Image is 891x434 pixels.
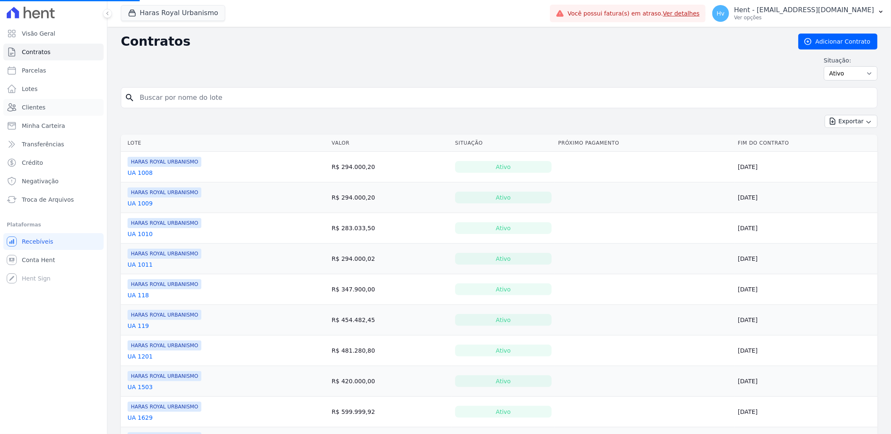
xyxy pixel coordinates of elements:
div: Ativo [455,406,552,418]
th: Lote [121,135,328,152]
span: Visão Geral [22,29,55,38]
div: Plataformas [7,220,100,230]
td: R$ 454.482,45 [328,305,452,335]
h2: Contratos [121,34,785,49]
td: [DATE] [735,182,878,213]
td: [DATE] [735,335,878,366]
td: [DATE] [735,397,878,427]
span: Conta Hent [22,256,55,264]
span: Lotes [22,85,38,93]
td: R$ 294.000,20 [328,182,452,213]
td: R$ 294.000,02 [328,244,452,274]
span: HARAS ROYAL URBANISMO [128,310,201,320]
span: Você possui fatura(s) em atraso. [568,9,700,18]
a: Adicionar Contrato [798,34,878,49]
span: Crédito [22,159,43,167]
a: UA 1010 [128,230,153,238]
span: HARAS ROYAL URBANISMO [128,340,201,351]
a: Clientes [3,99,104,116]
div: Ativo [455,253,552,265]
span: HARAS ROYAL URBANISMO [128,249,201,259]
a: Ver detalhes [663,10,700,17]
a: Crédito [3,154,104,171]
a: UA 118 [128,291,149,299]
a: Transferências [3,136,104,153]
span: HARAS ROYAL URBANISMO [128,371,201,381]
span: Hv [717,10,725,16]
span: Recebíveis [22,237,53,246]
a: Visão Geral [3,25,104,42]
th: Valor [328,135,452,152]
span: HARAS ROYAL URBANISMO [128,402,201,412]
a: UA 1009 [128,199,153,208]
span: Troca de Arquivos [22,195,74,204]
span: HARAS ROYAL URBANISMO [128,157,201,167]
td: R$ 347.900,00 [328,274,452,305]
span: HARAS ROYAL URBANISMO [128,187,201,198]
button: Hv Hent - [EMAIL_ADDRESS][DOMAIN_NAME] Ver opções [706,2,891,25]
a: Contratos [3,44,104,60]
span: HARAS ROYAL URBANISMO [128,218,201,228]
p: Ver opções [734,14,874,21]
td: R$ 599.999,92 [328,397,452,427]
a: Lotes [3,81,104,97]
td: R$ 294.000,20 [328,152,452,182]
a: UA 1629 [128,413,153,422]
span: Clientes [22,103,45,112]
td: [DATE] [735,244,878,274]
span: Transferências [22,140,64,148]
a: Recebíveis [3,233,104,250]
td: [DATE] [735,366,878,397]
label: Situação: [824,56,878,65]
th: Fim do Contrato [735,135,878,152]
button: Exportar [825,115,878,128]
span: Negativação [22,177,59,185]
td: [DATE] [735,274,878,305]
td: R$ 481.280,80 [328,335,452,366]
input: Buscar por nome do lote [135,89,874,106]
div: Ativo [455,345,552,356]
span: Contratos [22,48,50,56]
td: [DATE] [735,213,878,244]
div: Ativo [455,283,552,295]
a: Conta Hent [3,252,104,268]
td: R$ 283.033,50 [328,213,452,244]
span: Minha Carteira [22,122,65,130]
a: UA 1008 [128,169,153,177]
div: Ativo [455,314,552,326]
div: Ativo [455,375,552,387]
td: [DATE] [735,152,878,182]
div: Ativo [455,222,552,234]
td: R$ 420.000,00 [328,366,452,397]
a: UA 1201 [128,352,153,361]
div: Ativo [455,161,552,173]
button: Haras Royal Urbanismo [121,5,225,21]
span: HARAS ROYAL URBANISMO [128,279,201,289]
a: Minha Carteira [3,117,104,134]
div: Ativo [455,192,552,203]
td: [DATE] [735,305,878,335]
span: Parcelas [22,66,46,75]
a: UA 1503 [128,383,153,391]
a: Negativação [3,173,104,190]
a: UA 1011 [128,260,153,269]
a: Parcelas [3,62,104,79]
a: Troca de Arquivos [3,191,104,208]
p: Hent - [EMAIL_ADDRESS][DOMAIN_NAME] [734,6,874,14]
i: search [125,93,135,103]
th: Próximo Pagamento [555,135,735,152]
a: UA 119 [128,322,149,330]
th: Situação [452,135,555,152]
